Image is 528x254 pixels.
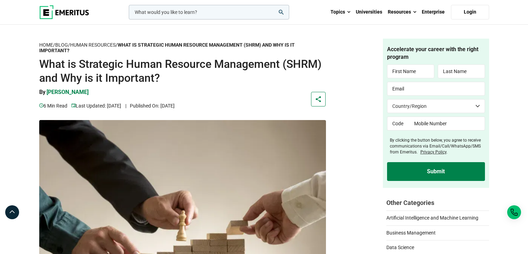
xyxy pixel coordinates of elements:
[47,88,89,102] a: [PERSON_NAME]
[390,137,485,155] label: By clicking the button below, you agree to receive communications via Email/Call/WhatsApp/SMS fro...
[409,117,485,130] input: Mobile Number
[386,211,489,222] a: Artificial Intelligence and Machine Learning
[420,150,446,154] a: Privacy Policy
[39,42,295,54] strong: What is Strategic Human Resource Management (SHRM) and Why is it Important?
[387,99,485,113] select: Country
[39,42,53,48] a: Home
[387,46,485,61] h4: Accelerate your career with the right program
[125,103,126,109] span: |
[55,42,68,48] a: Blog
[387,162,485,181] input: Submit
[70,42,116,48] a: Human Resources
[129,5,289,19] input: woocommerce-product-search-field-0
[386,225,489,237] a: Business Management
[39,89,45,95] span: By
[125,102,175,110] p: Published On: [DATE]
[39,42,295,54] span: / / /
[386,198,489,207] h2: Other Categories
[39,57,326,85] h1: What is Strategic Human Resource Management (SHRM) and Why is it Important?
[39,102,67,110] p: 6 min read
[386,240,489,251] a: Data Science
[438,64,485,78] input: Last Name
[72,103,76,108] img: video-views
[387,64,434,78] input: First Name
[451,5,489,19] a: Login
[39,103,43,108] img: video-views
[387,117,410,130] input: Code
[387,82,485,96] input: Email
[47,88,89,96] p: [PERSON_NAME]
[72,102,121,110] p: Last Updated: [DATE]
